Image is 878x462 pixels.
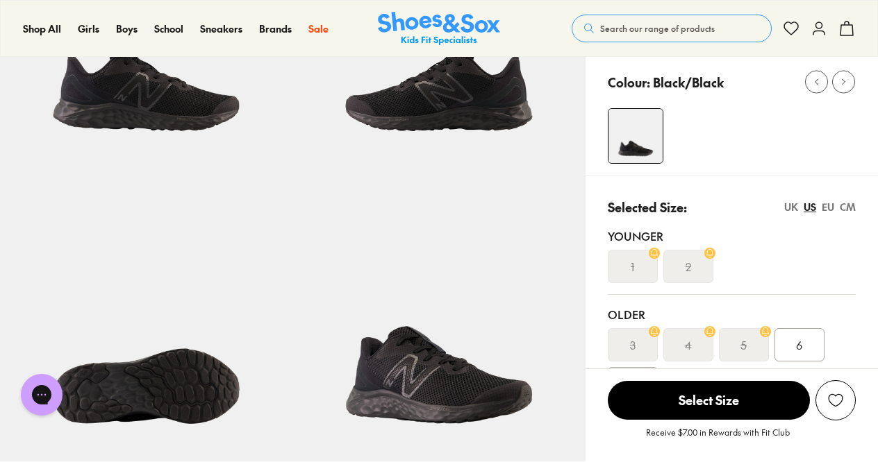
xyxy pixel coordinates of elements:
s: 1 [631,258,634,275]
div: CM [840,200,856,214]
span: Brands [259,22,292,35]
span: Search our range of products [600,22,715,35]
button: Select Size [608,380,810,420]
div: Older [608,306,856,323]
p: Black/Black [653,73,724,92]
img: 4-453069_1 [608,109,663,163]
a: Shoes & Sox [378,12,500,46]
p: Selected Size: [608,198,687,216]
span: 6 [796,336,802,353]
span: Girls [78,22,99,35]
a: Sneakers [200,22,242,36]
a: Boys [116,22,138,36]
span: Sale [308,22,329,35]
div: US [804,200,816,214]
p: Receive $7.00 in Rewards with Fit Club [646,426,790,451]
span: Shop All [23,22,61,35]
s: 4 [685,336,692,353]
a: School [154,22,183,36]
span: Select Size [608,381,810,420]
p: Colour: [608,73,650,92]
s: 2 [686,258,691,275]
iframe: Gorgias live chat messenger [14,369,69,420]
button: Add to Wishlist [815,380,856,420]
div: Younger [608,228,856,244]
img: SNS_Logo_Responsive.svg [378,12,500,46]
span: Sneakers [200,22,242,35]
div: EU [822,200,834,214]
span: Boys [116,22,138,35]
div: UK [784,200,798,214]
a: Sale [308,22,329,36]
a: Shop All [23,22,61,36]
s: 3 [630,336,636,353]
s: 5 [740,336,747,353]
span: School [154,22,183,35]
a: Brands [259,22,292,36]
img: 7-453072_1 [292,169,585,461]
a: Girls [78,22,99,36]
button: Search our range of products [572,15,772,42]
